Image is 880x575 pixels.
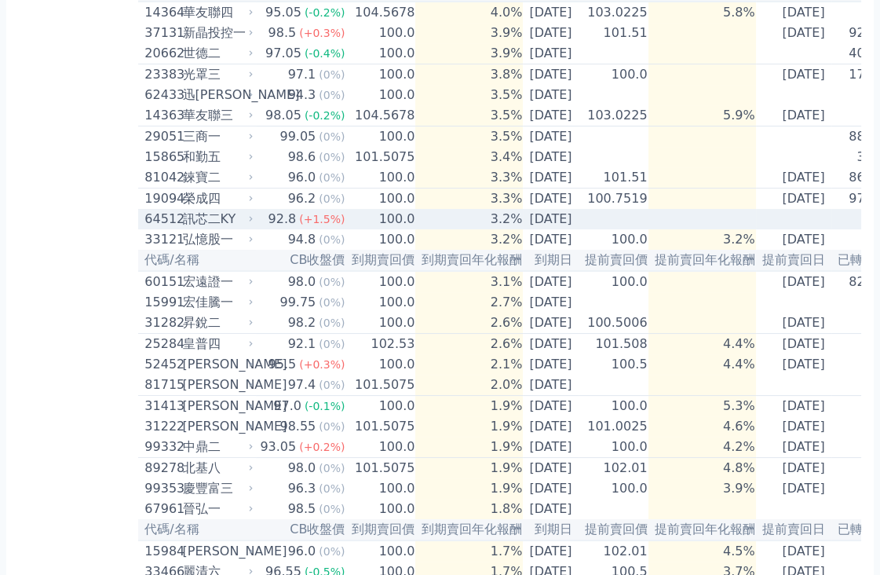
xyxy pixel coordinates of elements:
[285,375,320,394] div: 97.4
[183,313,250,332] div: 昇銳二
[579,167,648,189] td: 101.51
[276,417,319,436] div: 98.55
[345,64,415,86] td: 100.0
[183,438,250,456] div: 中鼎二
[415,519,523,540] th: 到期賣回年化報酬
[285,168,320,187] div: 96.0
[756,519,831,540] th: 提前賣回日
[415,334,523,355] td: 2.6%
[183,273,250,291] div: 宏遠證一
[285,335,320,353] div: 92.1
[523,189,578,210] td: [DATE]
[648,458,756,479] td: 4.8%
[138,519,256,540] th: 代碼/名稱
[579,313,648,334] td: 100.5006
[144,127,178,146] div: 29051
[415,416,523,437] td: 1.9%
[144,230,178,249] div: 33121
[579,354,648,375] td: 100.5
[415,478,523,499] td: 1.9%
[579,437,648,458] td: 100.0
[648,250,756,271] th: 提前賣回年化報酬
[415,499,523,519] td: 1.8%
[345,23,415,43] td: 100.0
[345,250,415,271] th: 到期賣回價
[305,6,345,19] span: (-0.2%)
[183,417,250,436] div: [PERSON_NAME]
[183,397,250,416] div: [PERSON_NAME]
[756,354,831,375] td: [DATE]
[144,313,178,332] div: 31282
[319,420,345,433] span: (0%)
[345,167,415,189] td: 100.0
[144,24,178,42] div: 37131
[523,354,578,375] td: [DATE]
[319,171,345,184] span: (0%)
[523,334,578,355] td: [DATE]
[523,85,578,105] td: [DATE]
[648,105,756,126] td: 5.9%
[523,105,578,126] td: [DATE]
[579,250,648,271] th: 提前賣回價
[319,296,345,309] span: (0%)
[415,540,523,562] td: 1.7%
[319,151,345,163] span: (0%)
[345,540,415,562] td: 100.0
[183,335,250,353] div: 皇普四
[415,23,523,43] td: 3.9%
[523,416,578,437] td: [DATE]
[415,271,523,292] td: 3.1%
[345,43,415,64] td: 100.0
[299,213,345,225] span: (+1.5%)
[262,106,305,125] div: 98.05
[319,462,345,474] span: (0%)
[756,540,831,562] td: [DATE]
[276,293,319,312] div: 99.75
[183,189,250,208] div: 榮成四
[270,397,305,416] div: 97.0
[756,478,831,499] td: [DATE]
[144,293,178,312] div: 15991
[579,23,648,43] td: 101.51
[345,271,415,292] td: 100.0
[144,479,178,498] div: 99353
[183,479,250,498] div: 慶豐富三
[144,189,178,208] div: 19094
[523,437,578,458] td: [DATE]
[415,396,523,417] td: 1.9%
[345,334,415,355] td: 102.53
[276,127,319,146] div: 99.05
[523,396,578,417] td: [DATE]
[756,229,831,250] td: [DATE]
[415,189,523,210] td: 3.3%
[648,334,756,355] td: 4.4%
[144,375,178,394] div: 81715
[319,503,345,515] span: (0%)
[285,65,320,84] div: 97.1
[345,375,415,396] td: 101.5075
[265,24,300,42] div: 98.5
[648,229,756,250] td: 3.2%
[256,250,345,271] th: CB收盤價
[523,229,578,250] td: [DATE]
[523,64,578,86] td: [DATE]
[523,292,578,313] td: [DATE]
[285,86,320,104] div: 94.3
[285,273,320,291] div: 98.0
[183,210,250,229] div: 訊芯二KY
[415,2,523,23] td: 4.0%
[579,64,648,86] td: 100.0
[523,167,578,189] td: [DATE]
[144,417,178,436] div: 31222
[183,355,250,374] div: [PERSON_NAME]
[299,441,345,453] span: (+0.2%)
[415,458,523,479] td: 1.9%
[345,416,415,437] td: 101.5075
[756,189,831,210] td: [DATE]
[579,416,648,437] td: 101.0025
[144,459,178,478] div: 89278
[579,2,648,23] td: 103.0225
[144,438,178,456] div: 99332
[415,147,523,167] td: 3.4%
[345,126,415,148] td: 100.0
